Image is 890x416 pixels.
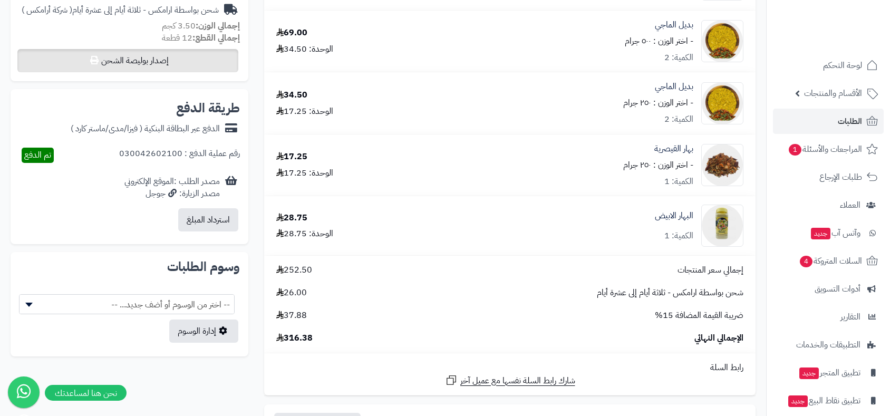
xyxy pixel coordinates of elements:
[124,188,220,200] div: مصدر الزيارة: جوجل
[192,32,240,44] strong: إجمالي القطع:
[796,337,860,352] span: التطبيقات والخدمات
[178,208,238,231] button: استرداد المبلغ
[810,226,860,240] span: وآتس آب
[811,228,830,239] span: جديد
[702,20,743,62] img: 257b34cc7f6d1049ef806e789b18fa2e1eb-90x90.png
[20,295,234,315] span: -- اختر من الوسوم أو أضف جديد... --
[19,260,240,273] h2: وسوم الطلبات
[119,148,240,163] div: رقم عملية الدفع : 030042602100
[169,320,238,343] a: إدارة الوسوم
[162,20,240,32] small: 3.50 كجم
[664,176,693,188] div: الكمية: 1
[773,165,884,190] a: طلبات الإرجاع
[655,81,693,93] a: بديل الماجي
[702,205,743,247] img: 26552029c5b10ec2b8042baaccf2c699019-90x90.png
[162,32,240,44] small: 12 قطعة
[276,212,307,224] div: 28.75
[823,58,862,73] span: لوحة التحكم
[276,89,307,101] div: 34.50
[196,20,240,32] strong: إجمالي الوزن:
[773,332,884,357] a: التطبيقات والخدمات
[276,228,333,240] div: الوحدة: 28.75
[773,137,884,162] a: المراجعات والأسئلة1
[818,24,880,46] img: logo-2.png
[798,365,860,380] span: تطبيق المتجر
[597,287,743,299] span: شحن بواسطة ارامكس - ثلاثة أيام إلى عشرة أيام
[268,362,751,374] div: رابط السلة
[623,159,693,171] small: - اختر الوزن : ٢٥٠ جرام
[773,53,884,78] a: لوحة التحكم
[71,123,220,135] div: الدفع عبر البطاقة البنكية ( فيزا/مدى/ماستر كارد )
[276,332,313,344] span: 316.38
[773,220,884,246] a: وآتس آبجديد
[788,395,808,407] span: جديد
[799,254,862,268] span: السلات المتروكة
[623,96,693,109] small: - اختر الوزن : ٢٥٠ جرام
[664,113,693,125] div: الكمية: 2
[276,167,333,179] div: الوحدة: 17.25
[276,264,312,276] span: 252.50
[838,114,862,129] span: الطلبات
[445,374,575,387] a: شارك رابط السلة نفسها مع عميل آخر
[276,105,333,118] div: الوحدة: 17.25
[702,82,743,124] img: 257b34cc7f6d1049ef806e789b18fa2e1eb-90x90.png
[276,27,307,39] div: 69.00
[22,4,219,16] div: شحن بواسطة ارامكس - ثلاثة أيام إلى عشرة أيام
[773,248,884,274] a: السلات المتروكة4
[276,151,307,163] div: 17.25
[773,388,884,413] a: تطبيق نقاط البيعجديد
[799,367,819,379] span: جديد
[276,309,307,322] span: 37.88
[815,282,860,296] span: أدوات التسويق
[787,393,860,408] span: تطبيق نقاط البيع
[694,332,743,344] span: الإجمالي النهائي
[819,170,862,185] span: طلبات الإرجاع
[655,19,693,31] a: بديل الماجي
[460,375,575,387] span: شارك رابط السلة نفسها مع عميل آخر
[625,35,693,47] small: - اختر الوزن : ٥٠٠ جرام
[678,264,743,276] span: إجمالي سعر المنتجات
[804,86,862,101] span: الأقسام والمنتجات
[773,276,884,302] a: أدوات التسويق
[664,230,693,242] div: الكمية: 1
[773,109,884,134] a: الطلبات
[840,198,860,212] span: العملاء
[17,49,238,72] button: إصدار بوليصة الشحن
[124,176,220,200] div: مصدر الطلب :الموقع الإلكتروني
[773,360,884,385] a: تطبيق المتجرجديد
[24,149,51,161] span: تم الدفع
[655,210,693,222] a: البهار الابيض
[276,43,333,55] div: الوحدة: 34.50
[800,256,813,268] span: 4
[773,192,884,218] a: العملاء
[788,142,862,157] span: المراجعات والأسئلة
[655,309,743,322] span: ضريبة القيمة المضافة 15%
[22,4,72,16] span: ( شركة أرامكس )
[702,144,743,186] img: 263b34cc7f6d1049ef806e789b18fa2e1eb-90x90.png
[789,144,802,156] span: 1
[654,143,693,155] a: بهار القيصرية
[19,294,235,314] span: -- اختر من الوسوم أو أضف جديد... --
[664,52,693,64] div: الكمية: 2
[176,102,240,114] h2: طريقة الدفع
[773,304,884,330] a: التقارير
[276,287,307,299] span: 26.00
[840,309,860,324] span: التقارير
